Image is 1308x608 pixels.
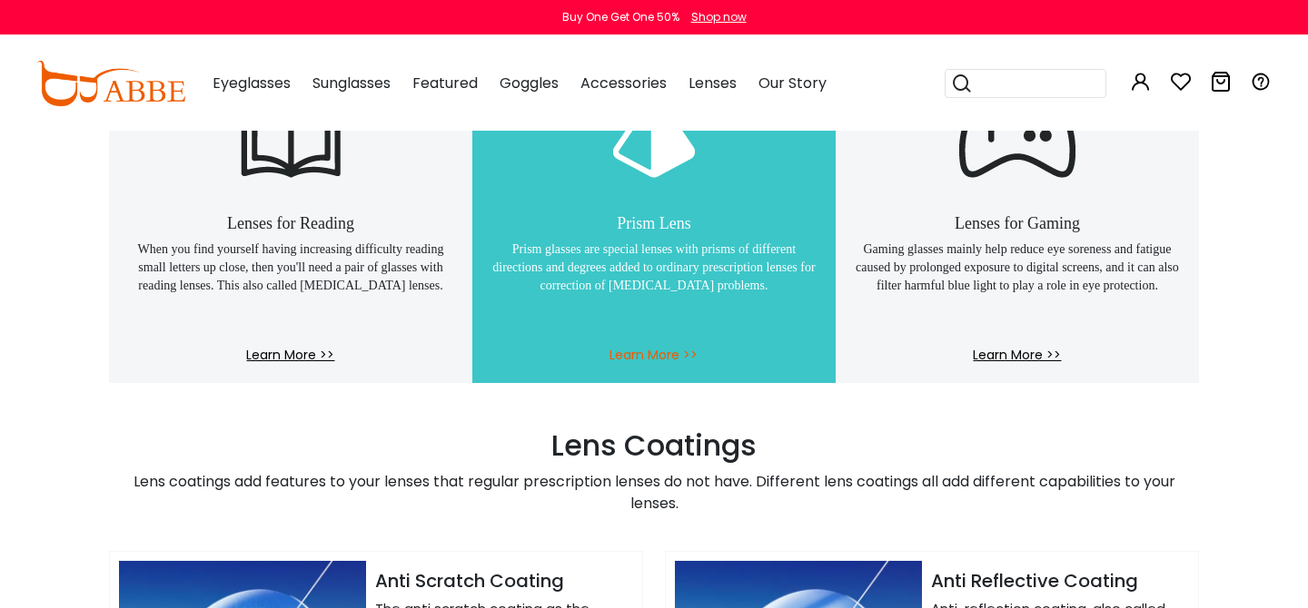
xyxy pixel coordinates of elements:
span: Accessories [580,73,667,93]
h5: Anti Scratch Coating [375,570,622,592]
h2: Lens Coatings [109,428,1199,463]
a: Learn More >> [854,346,1181,383]
div: Buy One Get One 50% [562,9,679,25]
a: Learn More >> [127,346,454,383]
h4: Lenses for Gaming [854,214,1181,234]
span: Goggles [500,73,559,93]
p: When you find yourself having increasing difficulty reading small letters up close, then you'll n... [127,240,454,331]
p: Lens coatings add features to your lenses that regular prescription lenses do not have. Different... [109,471,1199,515]
span: Our Story [758,73,827,93]
span: Featured [412,73,478,93]
p: Gaming glasses mainly help reduce eye soreness and fatigue caused by prolonged exposure to digita... [854,240,1181,331]
a: Shop now [682,9,747,25]
h5: Anti Reflective Coating [931,570,1178,592]
span: Lenses [689,73,737,93]
div: Shop now [691,9,747,25]
img: abbeglasses.com [36,61,185,106]
h4: Prism Lens [490,214,817,234]
img: Prism Lens [613,95,695,178]
a: Learn More >> [490,346,817,383]
img: Lenses for Gaming [959,95,1075,178]
p: Prism glasses are special lenses with prisms of different directions and degrees added to ordinar... [490,240,817,331]
span: Sunglasses [312,73,391,93]
img: Lenses for Reading [241,95,341,178]
span: Eyeglasses [213,73,291,93]
h4: Lenses for Reading [127,214,454,234]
